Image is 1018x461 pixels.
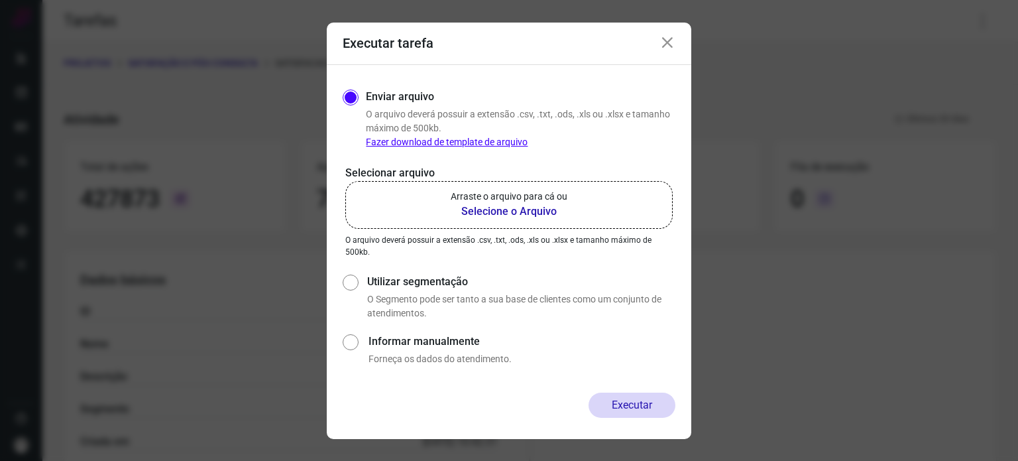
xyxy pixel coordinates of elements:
[589,393,675,418] button: Executar
[345,165,673,181] p: Selecionar arquivo
[366,107,675,149] p: O arquivo deverá possuir a extensão .csv, .txt, .ods, .xls ou .xlsx e tamanho máximo de 500kb.
[345,234,673,258] p: O arquivo deverá possuir a extensão .csv, .txt, .ods, .xls ou .xlsx e tamanho máximo de 500kb.
[368,334,675,350] label: Informar manualmente
[367,274,675,290] label: Utilizar segmentação
[366,137,528,147] a: Fazer download de template de arquivo
[368,352,675,366] p: Forneça os dados do atendimento.
[451,204,567,220] b: Selecione o Arquivo
[366,89,434,105] label: Enviar arquivo
[367,293,675,320] p: O Segmento pode ser tanto a sua base de clientes como um conjunto de atendimentos.
[451,190,567,204] p: Arraste o arquivo para cá ou
[343,35,433,51] h3: Executar tarefa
